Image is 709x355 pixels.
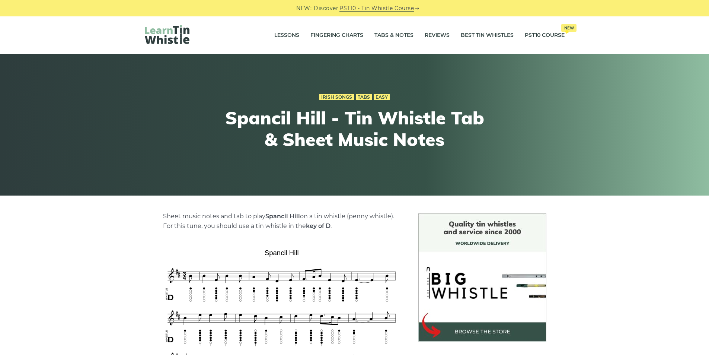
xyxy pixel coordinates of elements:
a: Irish Songs [319,94,354,100]
a: PST10 CourseNew [525,26,565,45]
strong: key of D [306,222,330,229]
strong: Spancil Hill [265,213,300,220]
a: Tabs [356,94,372,100]
a: Easy [374,94,390,100]
img: LearnTinWhistle.com [145,25,189,44]
img: BigWhistle Tin Whistle Store [418,213,546,342]
span: New [561,24,577,32]
a: Best Tin Whistles [461,26,514,45]
p: Sheet music notes and tab to play on a tin whistle (penny whistle). For this tune, you should use... [163,212,400,231]
a: Tabs & Notes [374,26,413,45]
a: Lessons [274,26,299,45]
h1: Spancil Hill - Tin Whistle Tab & Sheet Music Notes [218,107,492,150]
a: Reviews [425,26,450,45]
a: Fingering Charts [310,26,363,45]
